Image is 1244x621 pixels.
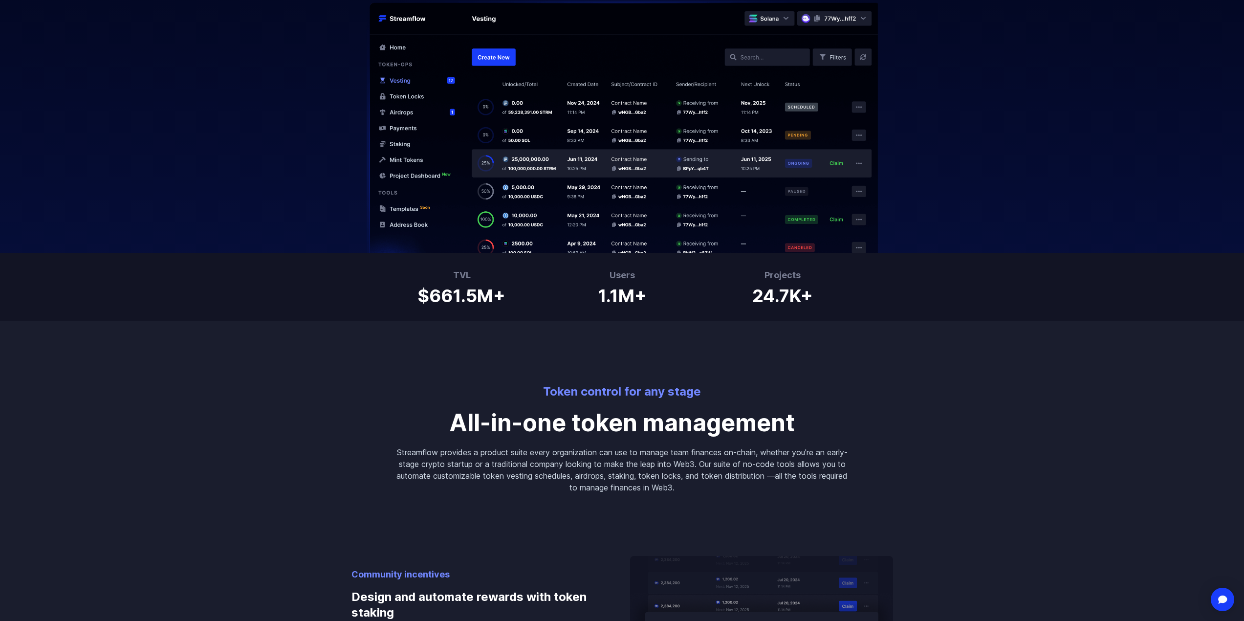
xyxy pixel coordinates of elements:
[351,568,599,581] p: Community incentives
[395,446,849,493] p: Streamflow provides a product suite every organization can use to manage team finances on-chain, ...
[395,411,849,435] p: All-in-one token management
[752,282,813,306] h1: 24.7K+
[395,384,849,399] p: Token control for any stage
[309,0,935,253] img: Hero Image
[418,268,505,282] h3: TVL
[752,268,813,282] h3: Projects
[418,282,505,306] h1: $661.5M+
[598,268,647,282] h3: Users
[598,282,647,306] h1: 1.1M+
[1211,588,1234,611] div: Open Intercom Messenger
